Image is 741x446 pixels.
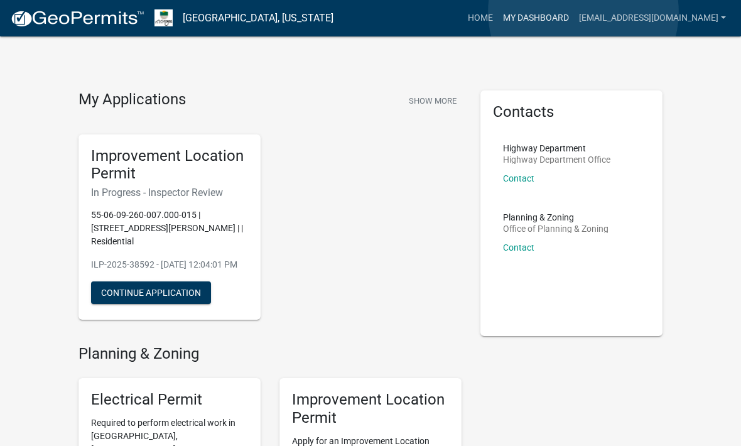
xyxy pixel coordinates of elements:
h5: Electrical Permit [91,391,248,409]
a: Contact [503,242,534,253]
button: Continue Application [91,281,211,304]
h4: Planning & Zoning [78,345,462,363]
a: Home [463,6,498,30]
h5: Contacts [493,103,650,121]
p: 55-06-09-260-007.000-015 | [STREET_ADDRESS][PERSON_NAME] | | Residential [91,209,248,248]
p: Highway Department Office [503,155,610,164]
a: My Dashboard [498,6,574,30]
a: Contact [503,173,534,183]
h6: In Progress - Inspector Review [91,187,248,199]
p: ILP-2025-38592 - [DATE] 12:04:01 PM [91,258,248,271]
a: [GEOGRAPHIC_DATA], [US_STATE] [183,8,333,29]
img: Morgan County, Indiana [154,9,173,26]
p: Planning & Zoning [503,213,608,222]
h5: Improvement Location Permit [91,147,248,183]
p: Office of Planning & Zoning [503,224,608,233]
h4: My Applications [78,90,186,109]
p: Highway Department [503,144,610,153]
a: [EMAIL_ADDRESS][DOMAIN_NAME] [574,6,731,30]
h5: Improvement Location Permit [292,391,449,427]
button: Show More [404,90,462,111]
